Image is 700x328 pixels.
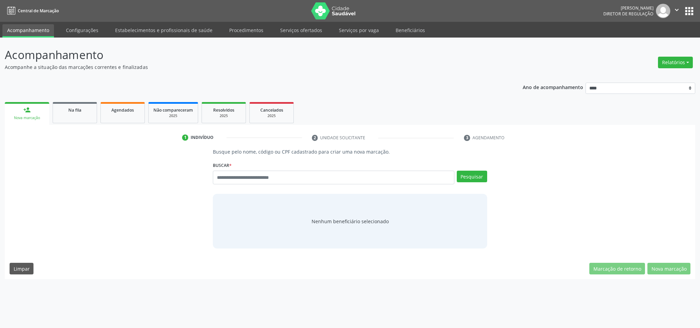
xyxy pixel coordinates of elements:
[153,107,193,113] span: Não compareceram
[603,11,654,17] span: Diretor de regulação
[523,83,583,91] p: Ano de acompanhamento
[673,6,681,14] i: 
[10,263,33,274] button: Limpar
[182,134,188,141] div: 1
[312,218,389,225] span: Nenhum beneficiário selecionado
[457,171,487,182] button: Pesquisar
[683,5,695,17] button: apps
[111,107,134,113] span: Agendados
[153,113,193,118] div: 2025
[5,46,488,63] p: Acompanhamento
[213,160,232,171] label: Buscar
[213,107,234,113] span: Resolvidos
[5,5,59,16] a: Central de Marcação
[391,24,430,36] a: Beneficiários
[10,115,44,120] div: Nova marcação
[589,263,645,274] button: Marcação de retorno
[207,113,241,118] div: 2025
[191,134,214,141] div: Indivíduo
[670,4,683,18] button: 
[5,63,488,71] p: Acompanhe a situação das marcações correntes e finalizadas
[110,24,217,36] a: Estabelecimentos e profissionais de saúde
[260,107,283,113] span: Cancelados
[23,106,31,114] div: person_add
[658,57,693,68] button: Relatórios
[68,107,81,113] span: Na fila
[2,24,54,38] a: Acompanhamento
[656,4,670,18] img: img
[275,24,327,36] a: Serviços ofertados
[61,24,103,36] a: Configurações
[213,148,487,155] p: Busque pelo nome, código ou CPF cadastrado para criar uma nova marcação.
[647,263,690,274] button: Nova marcação
[603,5,654,11] div: [PERSON_NAME]
[334,24,384,36] a: Serviços por vaga
[18,8,59,14] span: Central de Marcação
[224,24,268,36] a: Procedimentos
[255,113,289,118] div: 2025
